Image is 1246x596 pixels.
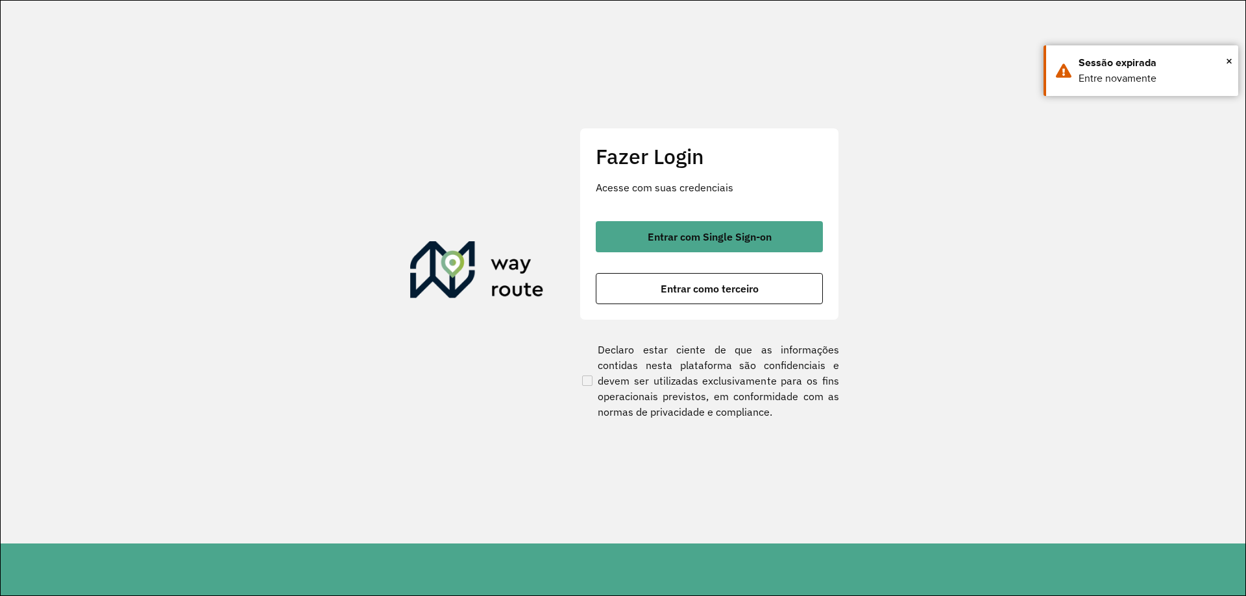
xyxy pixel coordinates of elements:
label: Declaro estar ciente de que as informações contidas nesta plataforma são confidenciais e devem se... [580,342,839,420]
span: Entrar com Single Sign-on [648,232,772,242]
div: Sessão expirada [1079,55,1228,71]
h2: Fazer Login [596,144,823,169]
span: × [1226,51,1232,71]
button: button [596,273,823,304]
p: Acesse com suas credenciais [596,180,823,195]
div: Entre novamente [1079,71,1228,86]
button: button [596,221,823,252]
button: Close [1226,51,1232,71]
img: Roteirizador AmbevTech [410,241,544,304]
span: Entrar como terceiro [661,283,759,294]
